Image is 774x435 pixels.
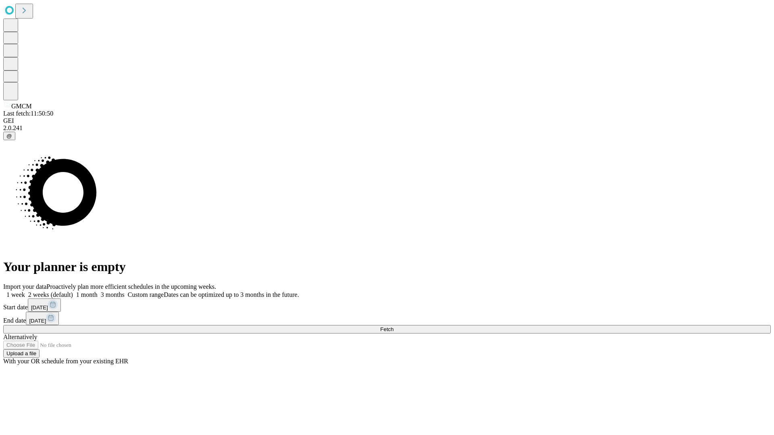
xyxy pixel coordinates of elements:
[101,291,125,298] span: 3 months
[3,325,771,333] button: Fetch
[3,283,47,290] span: Import your data
[3,298,771,312] div: Start date
[31,304,48,311] span: [DATE]
[11,103,32,110] span: GMCM
[3,358,128,365] span: With your OR schedule from your existing EHR
[28,291,73,298] span: 2 weeks (default)
[6,291,25,298] span: 1 week
[3,132,15,140] button: @
[3,259,771,274] h1: Your planner is empty
[128,291,164,298] span: Custom range
[3,110,53,117] span: Last fetch: 11:50:50
[3,117,771,124] div: GEI
[6,133,12,139] span: @
[380,326,393,332] span: Fetch
[3,333,37,340] span: Alternatively
[47,283,216,290] span: Proactively plan more efficient schedules in the upcoming weeks.
[76,291,98,298] span: 1 month
[26,312,59,325] button: [DATE]
[3,312,771,325] div: End date
[3,124,771,132] div: 2.0.241
[3,349,40,358] button: Upload a file
[164,291,299,298] span: Dates can be optimized up to 3 months in the future.
[28,298,61,312] button: [DATE]
[29,318,46,324] span: [DATE]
